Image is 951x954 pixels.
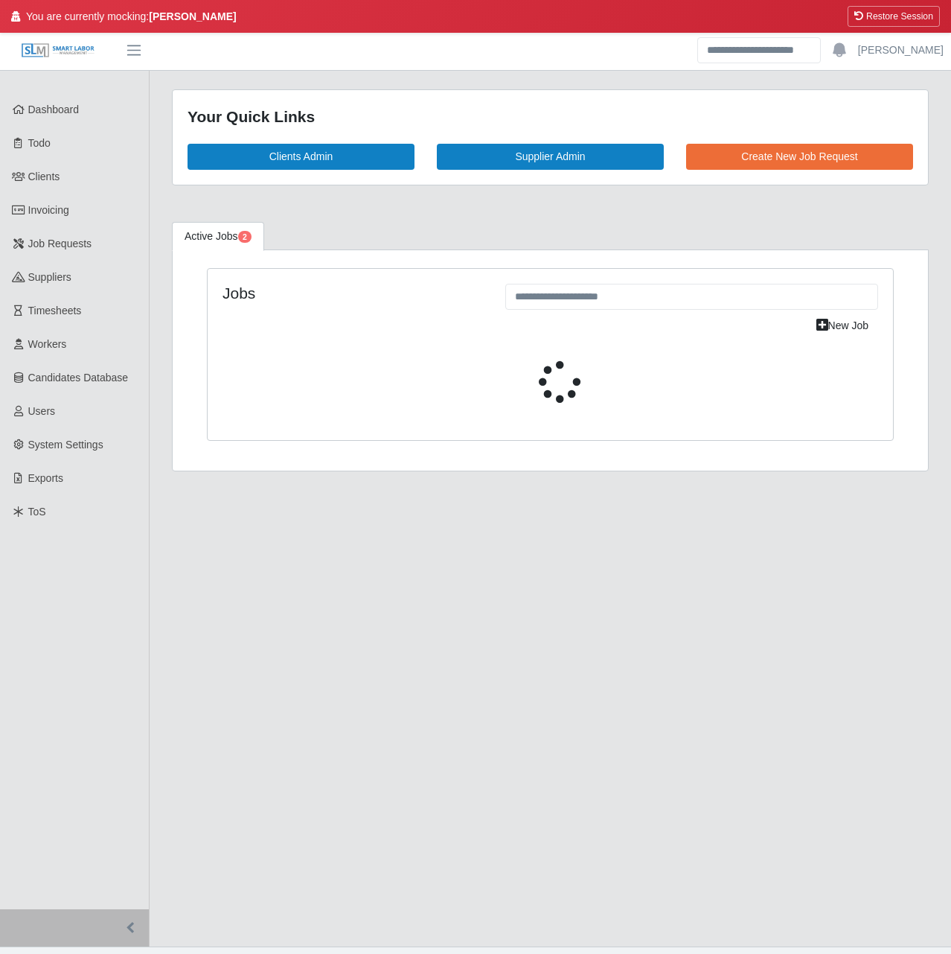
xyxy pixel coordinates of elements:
[149,10,236,22] strong: [PERSON_NAME]
[28,506,46,518] span: ToS
[238,231,252,243] span: Pending Jobs
[28,137,51,149] span: Todo
[807,313,878,339] a: New Job
[437,144,664,170] a: Supplier Admin
[26,9,237,25] span: You are currently mocking:
[28,372,129,384] span: Candidates Database
[222,284,483,302] h4: Jobs
[28,472,63,484] span: Exports
[21,42,95,59] img: SLM Logo
[188,105,913,129] div: Your Quick Links
[28,271,71,283] span: Suppliers
[848,6,940,27] button: Restore Session
[28,338,67,350] span: Workers
[697,37,821,63] input: Search
[686,144,913,170] a: Create New Job Request
[858,42,944,58] a: [PERSON_NAME]
[28,104,80,115] span: Dashboard
[28,204,69,216] span: Invoicing
[28,238,92,249] span: Job Requests
[28,171,60,182] span: Clients
[28,405,56,417] span: Users
[28,305,82,317] span: Timesheets
[172,222,264,251] a: Active Jobs
[188,144,414,170] a: Clients Admin
[28,439,103,451] span: System Settings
